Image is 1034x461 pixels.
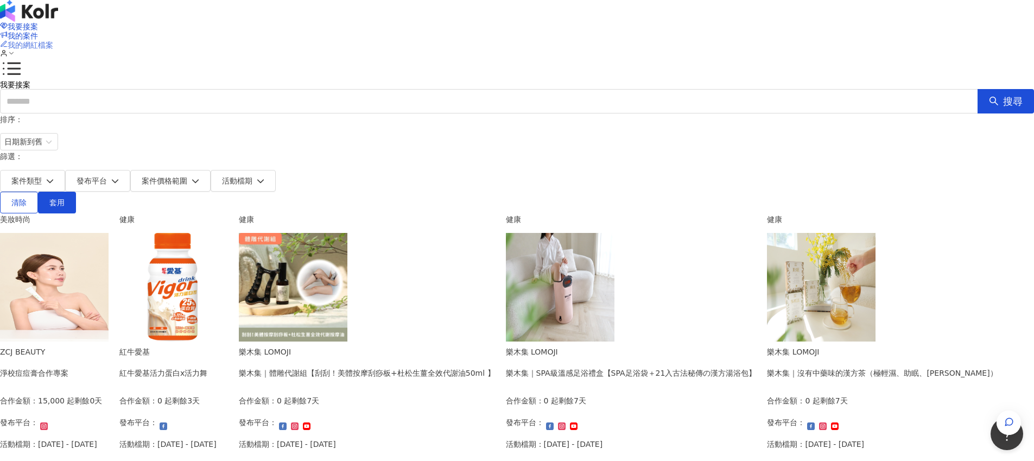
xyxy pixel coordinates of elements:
[989,96,999,106] span: search
[978,89,1034,113] button: 搜尋
[8,41,53,49] span: 我的網紅檔案
[119,416,157,428] p: 發布平台：
[172,395,200,407] p: 剩餘3天
[119,367,207,379] div: 紅牛愛基活力蛋白x活力舞
[506,213,757,225] div: 健康
[277,395,291,407] p: 0 起
[239,233,347,342] img: 體雕代謝組【刮刮！美體按摩刮痧板+杜松生薑全效代謝油50ml 】
[8,22,38,31] span: 我要接案
[119,213,228,225] div: 健康
[74,395,102,407] p: 剩餘0天
[239,213,495,225] div: 健康
[291,395,319,407] p: 剩餘7天
[991,418,1023,450] iframe: Help Scout Beacon - Open
[767,233,876,342] img: 樂木集｜沒有中藥味的漢方茶（極輕濕、助眠、亮妍）
[1003,96,1023,108] span: 搜尋
[38,192,76,213] button: 套用
[767,346,997,358] div: 樂木集 LOMOJI
[11,198,27,207] span: 清除
[506,367,757,379] div: 樂木集｜SPA級溫感足浴禮盒【SPA足浴袋＋21入古法秘傳の漢方湯浴包】
[239,346,495,358] div: 樂木集 LOMOJI
[767,213,997,225] div: 健康
[506,233,614,342] img: SPA級溫感足浴禮盒【SPA足浴袋＋21入古法秘傳の漢方湯浴包】
[119,346,207,358] div: 紅牛愛基
[506,395,544,407] p: 合作金額：
[239,416,277,428] p: 發布平台：
[767,416,805,428] p: 發布平台：
[38,395,74,407] p: 15,000 起
[157,395,172,407] p: 0 起
[506,438,603,450] p: 活動檔期：[DATE] - [DATE]
[8,31,38,40] span: 我的案件
[4,134,54,150] span: 日期新到舊
[544,395,559,407] p: 0 起
[65,170,130,192] button: 發布平台
[506,416,544,428] p: 發布平台：
[142,176,187,185] span: 案件價格範圍
[820,395,848,407] p: 剩餘7天
[130,170,211,192] button: 案件價格範圍
[211,170,276,192] button: 活動檔期
[119,438,217,450] p: 活動檔期：[DATE] - [DATE]
[49,198,65,207] span: 套用
[11,176,42,185] span: 案件類型
[767,438,864,450] p: 活動檔期：[DATE] - [DATE]
[767,367,997,379] div: 樂木集｜沒有中藥味的漢方茶（極輕濕、助眠、[PERSON_NAME]）
[77,176,107,185] span: 發布平台
[239,367,495,379] div: 樂木集｜體雕代謝組【刮刮！美體按摩刮痧板+杜松生薑全效代謝油50ml 】
[239,438,336,450] p: 活動檔期：[DATE] - [DATE]
[239,395,277,407] p: 合作金額：
[222,176,252,185] span: 活動檔期
[119,395,157,407] p: 合作金額：
[119,233,228,342] img: 活力蛋白配方營養素
[805,395,820,407] p: 0 起
[506,346,757,358] div: 樂木集 LOMOJI
[559,395,586,407] p: 剩餘7天
[767,395,805,407] p: 合作金額：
